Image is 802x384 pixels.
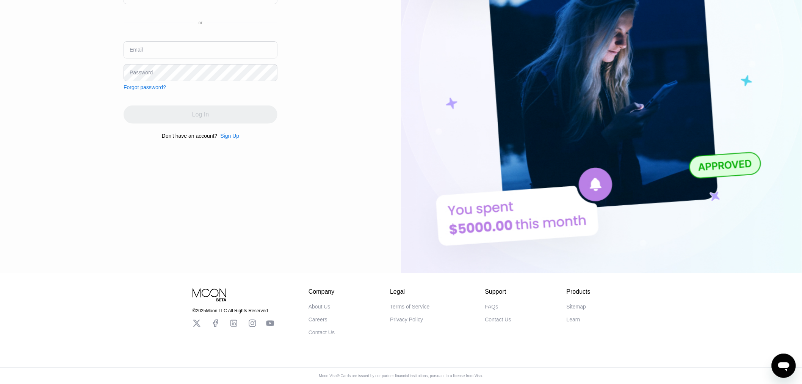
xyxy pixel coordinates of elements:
div: Sign Up [217,133,239,139]
div: Forgot password? [124,84,166,90]
div: Privacy Policy [390,316,423,323]
div: FAQs [485,304,498,310]
div: About Us [309,304,331,310]
div: Terms of Service [390,304,429,310]
div: Sitemap [567,304,586,310]
div: Careers [309,316,327,323]
div: © 2025 Moon LLC All Rights Reserved [193,308,274,313]
div: Contact Us [309,329,335,335]
div: Contact Us [485,316,511,323]
div: or [199,20,203,25]
div: Password [130,69,153,76]
div: Moon Visa® Cards are issued by our partner financial institutions, pursuant to a license from Visa. [313,374,489,378]
div: Legal [390,288,429,295]
div: Learn [567,316,580,323]
div: Support [485,288,511,295]
div: Sign Up [220,133,239,139]
div: Don't have an account? [162,133,218,139]
div: Company [309,288,335,295]
iframe: Button to launch messaging window [772,354,796,378]
div: Email [130,47,143,53]
div: Products [567,288,591,295]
